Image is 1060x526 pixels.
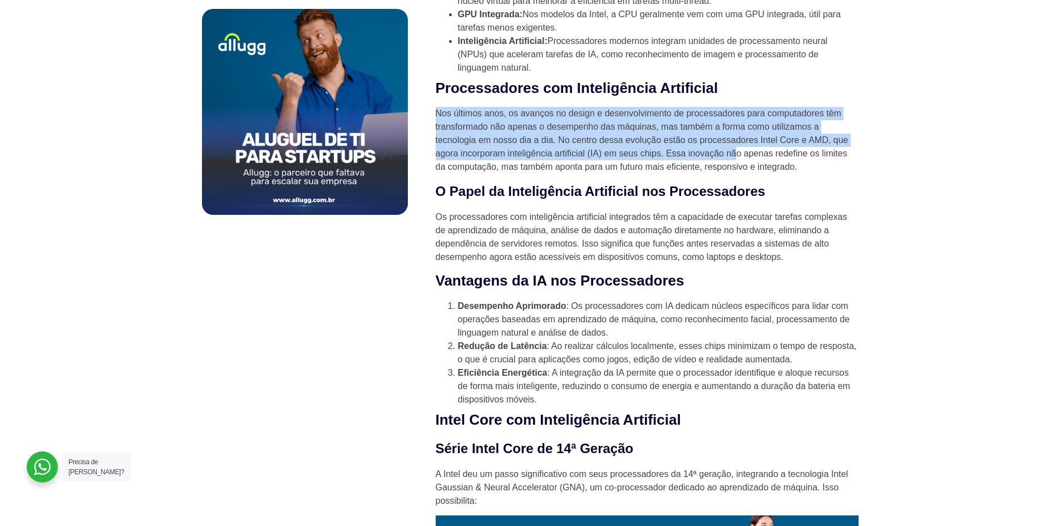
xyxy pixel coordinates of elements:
[860,384,1060,526] div: Widget de chat
[436,468,859,508] p: A Intel deu um passo significativo com seus processadores da 14ª geração, integrando a tecnologia...
[436,441,634,456] strong: Série Intel Core de 14ª Geração
[202,9,408,215] img: aluguel de notebook para startups
[458,366,859,406] li: : A integração da IA permite que o processador identifique e aloque recursos de forma mais inteli...
[436,107,859,174] p: Nos últimos anos, os avanços no design e desenvolvimento de processadores para computadores têm t...
[68,458,124,476] span: Precisa de [PERSON_NAME]?
[458,9,522,19] strong: GPU Integrada:
[458,8,859,35] li: Nos modelos da Intel, a CPU geralmente vem com uma GPU integrada, útil para tarefas menos exigentes.
[436,411,681,428] strong: Intel Core com Inteligência Artificial
[436,184,766,199] strong: O Papel da Inteligência Artificial nos Processadores
[436,272,684,289] strong: Vantagens da IA nos Processadores
[458,36,548,46] strong: Inteligência Artificial:
[860,384,1060,526] iframe: Chat Widget
[458,301,566,311] strong: Desempenho Aprimorado
[458,368,548,377] strong: Eficiência Energética
[458,35,859,75] li: Processadores modernos integram unidades de processamento neural (NPUs) que aceleram tarefas de I...
[436,80,718,96] strong: Processadores com Inteligência Artificial
[458,340,859,366] li: : Ao realizar cálculos localmente, esses chips minimizam o tempo de resposta, o que é crucial par...
[458,299,859,340] li: : Os processadores com IA dedicam núcleos específicos para lidar com operações baseadas em aprend...
[436,210,859,264] p: Os processadores com inteligência artificial integrados têm a capacidade de executar tarefas comp...
[458,341,547,351] strong: Redução de Latência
